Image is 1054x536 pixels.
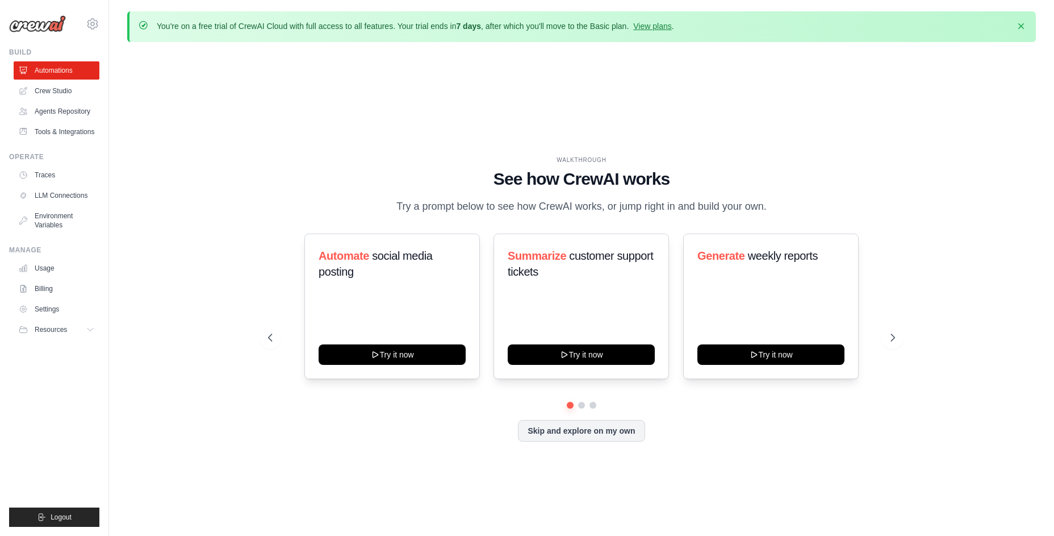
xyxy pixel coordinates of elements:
[697,344,844,365] button: Try it now
[456,22,481,31] strong: 7 days
[633,22,671,31] a: View plans
[9,48,99,57] div: Build
[697,250,745,262] span: Generate
[14,123,99,141] a: Tools & Integrations
[508,250,653,278] span: customer support tickets
[9,15,66,32] img: Logo
[9,508,99,527] button: Logout
[508,344,655,365] button: Try it now
[508,250,566,262] span: Summarize
[391,198,772,215] p: Try a prompt below to see how CrewAI works, or jump right in and build your own.
[9,246,99,255] div: Manage
[14,300,99,318] a: Settings
[747,250,817,262] span: weekly reports
[14,166,99,184] a: Traces
[14,259,99,277] a: Usage
[319,344,466,365] button: Try it now
[51,513,72,522] span: Logout
[14,102,99,121] a: Agents Repository
[35,325,67,334] span: Resources
[268,156,895,164] div: WALKTHROUGH
[14,61,99,80] a: Automations
[157,20,674,32] p: You're on a free trial of CrewAI Cloud with full access to all features. Your trial ends in , aft...
[14,207,99,234] a: Environment Variables
[14,186,99,205] a: LLM Connections
[268,169,895,189] h1: See how CrewAI works
[319,250,369,262] span: Automate
[14,321,99,339] button: Resources
[14,82,99,100] a: Crew Studio
[997,481,1054,536] iframe: Chat Widget
[9,152,99,161] div: Operate
[518,420,645,442] button: Skip and explore on my own
[319,250,433,278] span: social media posting
[14,280,99,298] a: Billing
